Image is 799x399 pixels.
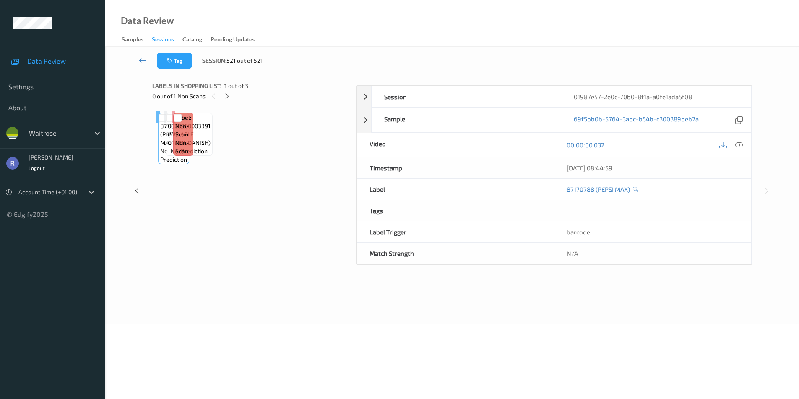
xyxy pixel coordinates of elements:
[554,243,751,264] div: N/A
[152,35,174,46] div: Sessions
[357,86,752,108] div: Session01987e57-2e0c-70b0-8f1a-a0fe1ada5f08
[152,82,221,90] span: Labels in shopping list:
[152,34,182,46] a: Sessions
[160,113,187,147] span: Label: 87170788 (PEPSI MAX)
[202,57,226,65] span: Session:
[554,221,751,242] div: barcode
[168,113,211,147] span: Label: 0000000003391 (WR APLE CRMBL DANISH)
[171,147,208,155] span: no-prediction
[122,34,152,46] a: Samples
[567,141,604,149] a: 00:00:00.032
[357,243,554,264] div: Match Strength
[357,221,554,242] div: Label Trigger
[567,164,739,172] div: [DATE] 08:44:59
[226,57,263,65] span: 521 out of 521
[211,34,263,46] a: Pending Updates
[157,53,192,69] button: Tag
[121,17,174,25] div: Data Review
[574,115,699,126] a: 69f5bb0b-5764-3abc-b54b-c300389beb7a
[175,139,191,155] span: non-scan
[357,157,554,178] div: Timestamp
[357,179,554,200] div: Label
[175,113,191,139] span: Label: Non-Scan
[372,108,561,132] div: Sample
[122,35,143,46] div: Samples
[357,108,752,133] div: Sample69f5bb0b-5764-3abc-b54b-c300389beb7a
[357,133,554,157] div: Video
[567,185,630,193] a: 87170788 (PEPSI MAX)
[152,91,350,101] div: 0 out of 1 Non Scans
[182,35,202,46] div: Catalog
[561,86,751,107] div: 01987e57-2e0c-70b0-8f1a-a0fe1ada5f08
[182,34,211,46] a: Catalog
[211,35,255,46] div: Pending Updates
[224,82,248,90] span: 1 out of 3
[372,86,561,107] div: Session
[357,200,554,221] div: Tags
[160,147,187,164] span: no-prediction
